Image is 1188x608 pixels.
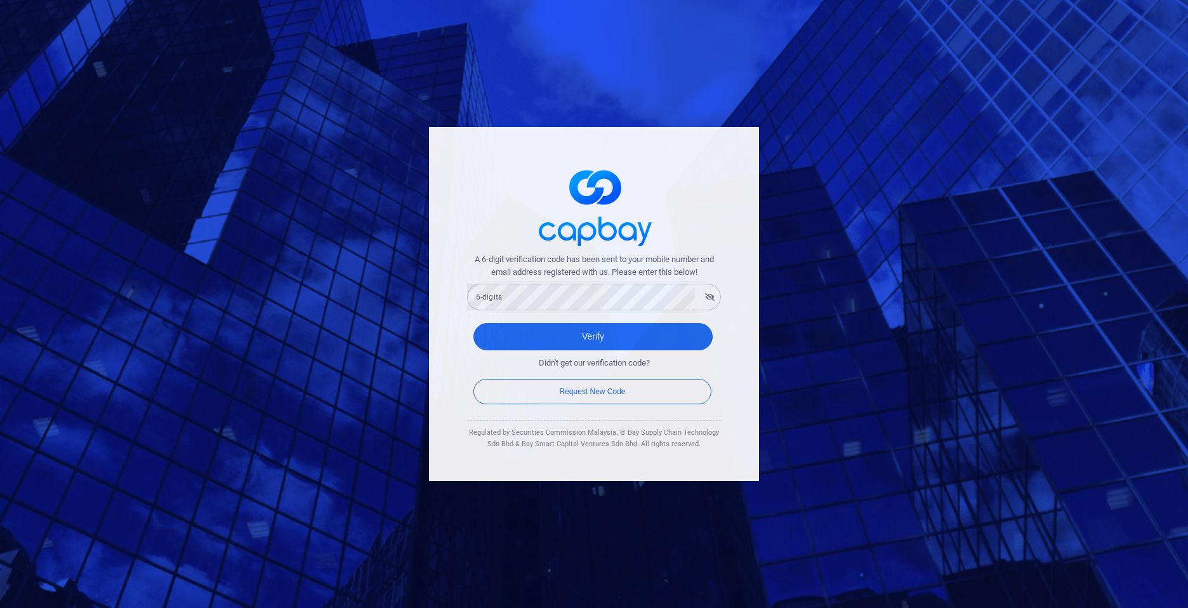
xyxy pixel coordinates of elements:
span: A 6-digit verification code has been sent to your mobile number and email address registered with... [467,253,721,280]
img: logo [531,159,657,253]
button: Verify [473,323,713,350]
button: Request New Code [473,379,711,404]
span: Didn't get our verification code? [539,357,650,370]
div: Regulated by Securities Commission Malaysia. © Bay Supply Chain Technology Sdn Bhd & Bay Smart Ca... [467,427,721,449]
